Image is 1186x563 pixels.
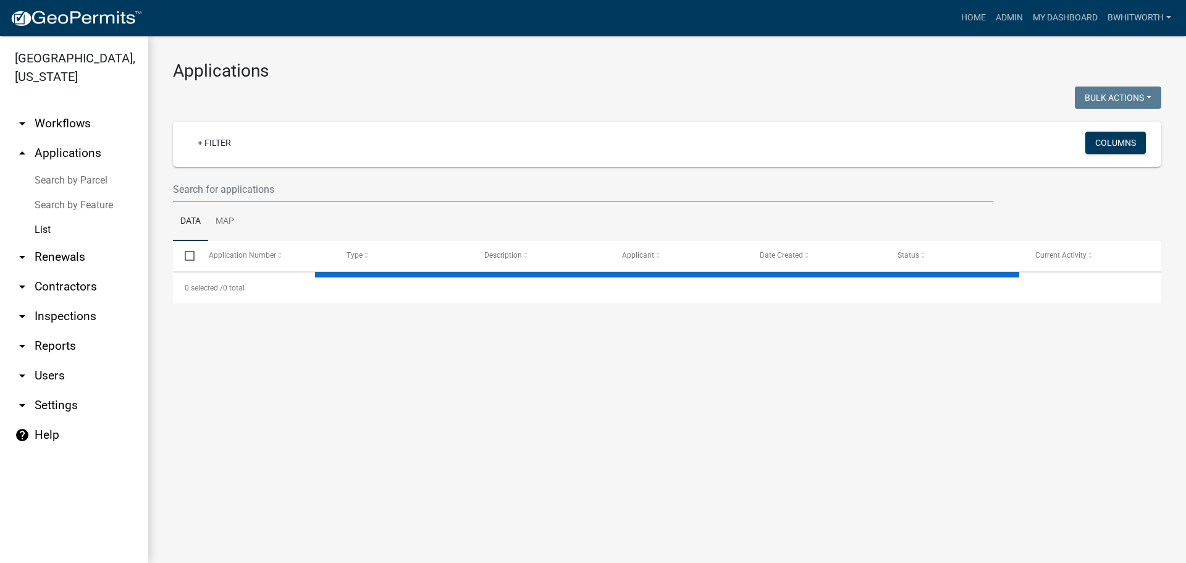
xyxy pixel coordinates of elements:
i: arrow_drop_down [15,368,30,383]
datatable-header-cell: Select [173,241,196,271]
span: Type [347,251,363,260]
i: arrow_drop_down [15,309,30,324]
a: Map [208,202,242,242]
a: Home [956,6,991,30]
input: Search for applications [173,177,993,202]
a: Data [173,202,208,242]
datatable-header-cell: Description [473,241,610,271]
datatable-header-cell: Current Activity [1024,241,1161,271]
button: Columns [1085,132,1146,154]
span: Application Number [209,251,276,260]
span: Status [898,251,919,260]
span: Current Activity [1035,251,1087,260]
datatable-header-cell: Type [334,241,472,271]
i: arrow_drop_down [15,339,30,353]
a: BWhitworth [1103,6,1176,30]
a: + Filter [188,132,241,154]
button: Bulk Actions [1075,87,1161,109]
i: help [15,428,30,442]
div: 0 total [173,273,1161,303]
datatable-header-cell: Application Number [196,241,334,271]
a: My Dashboard [1028,6,1103,30]
i: arrow_drop_up [15,146,30,161]
i: arrow_drop_down [15,279,30,294]
span: Applicant [622,251,654,260]
datatable-header-cell: Date Created [748,241,886,271]
a: Admin [991,6,1028,30]
span: Date Created [760,251,803,260]
datatable-header-cell: Applicant [610,241,748,271]
span: Description [484,251,522,260]
i: arrow_drop_down [15,250,30,265]
i: arrow_drop_down [15,116,30,131]
h3: Applications [173,61,1161,82]
i: arrow_drop_down [15,398,30,413]
span: 0 selected / [185,284,223,292]
datatable-header-cell: Status [886,241,1024,271]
